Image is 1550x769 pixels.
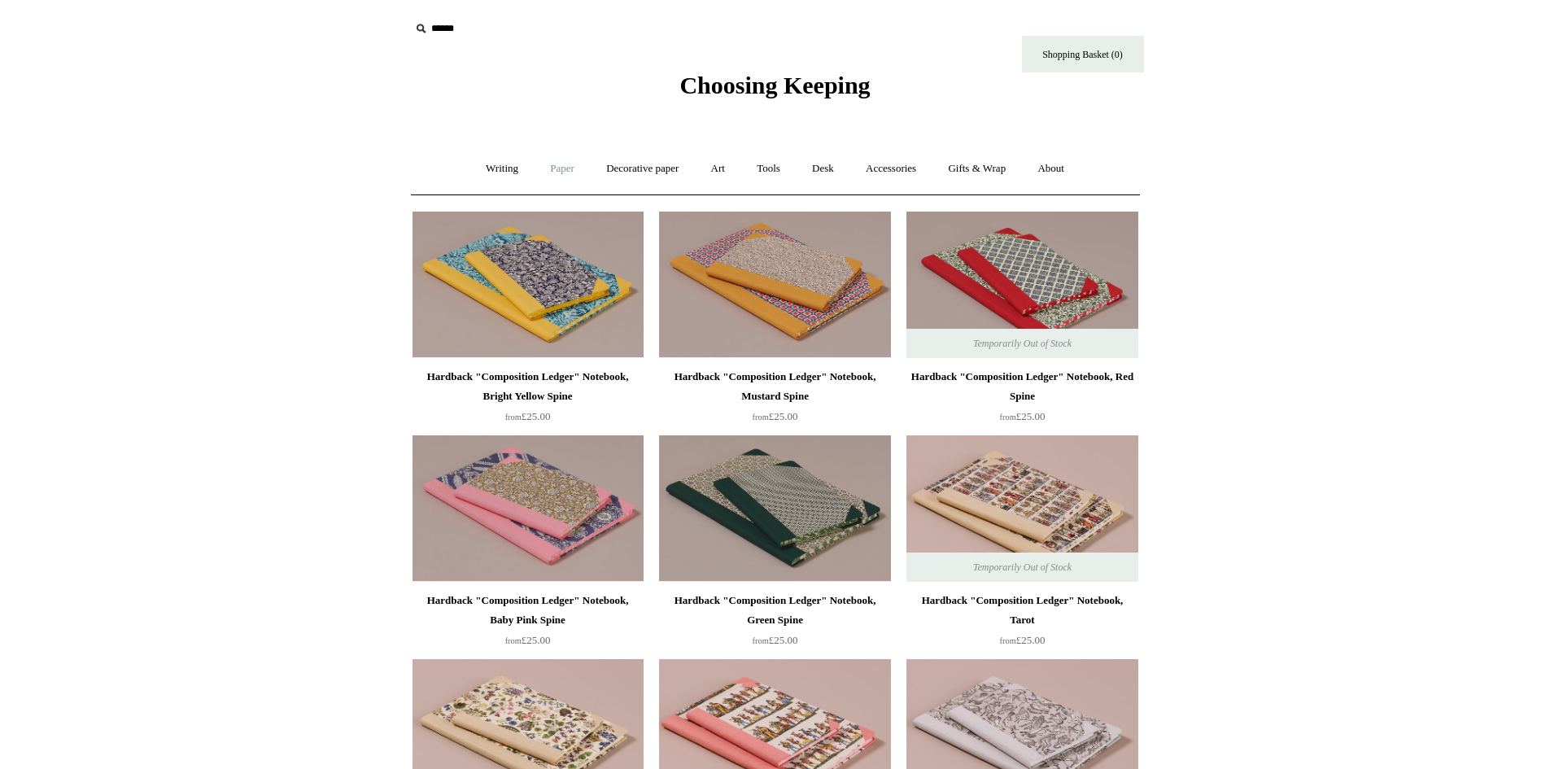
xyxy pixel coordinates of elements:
div: Hardback "Composition Ledger" Notebook, Red Spine [910,367,1133,406]
div: Hardback "Composition Ledger" Notebook, Baby Pink Spine [417,591,640,630]
a: About [1023,147,1079,190]
span: £25.00 [753,634,798,646]
span: £25.00 [1000,634,1046,646]
a: Shopping Basket (0) [1022,36,1144,72]
a: Art [696,147,740,190]
img: Hardback "Composition Ledger" Notebook, Mustard Spine [659,212,890,358]
span: £25.00 [505,410,551,422]
a: Hardback "Composition Ledger" Notebook, Bright Yellow Spine from£25.00 [413,367,644,434]
a: Choosing Keeping [679,85,870,96]
img: Hardback "Composition Ledger" Notebook, Tarot [906,435,1137,582]
img: Hardback "Composition Ledger" Notebook, Bright Yellow Spine [413,212,644,358]
a: Writing [471,147,533,190]
a: Hardback "Composition Ledger" Notebook, Baby Pink Spine Hardback "Composition Ledger" Notebook, B... [413,435,644,582]
div: Hardback "Composition Ledger" Notebook, Green Spine [663,591,886,630]
img: Hardback "Composition Ledger" Notebook, Baby Pink Spine [413,435,644,582]
a: Decorative paper [592,147,693,190]
span: £25.00 [753,410,798,422]
span: from [505,413,522,422]
a: Hardback "Composition Ledger" Notebook, Red Spine from£25.00 [906,367,1137,434]
a: Desk [797,147,849,190]
span: from [505,636,522,645]
span: £25.00 [505,634,551,646]
span: from [1000,636,1016,645]
span: from [1000,413,1016,422]
a: Hardback "Composition Ledger" Notebook, Tarot from£25.00 [906,591,1137,658]
a: Hardback "Composition Ledger" Notebook, Green Spine Hardback "Composition Ledger" Notebook, Green... [659,435,890,582]
div: Hardback "Composition Ledger" Notebook, Mustard Spine [663,367,886,406]
a: Paper [535,147,589,190]
div: Hardback "Composition Ledger" Notebook, Bright Yellow Spine [417,367,640,406]
img: Hardback "Composition Ledger" Notebook, Red Spine [906,212,1137,358]
a: Gifts & Wrap [933,147,1020,190]
a: Accessories [851,147,931,190]
a: Hardback "Composition Ledger" Notebook, Mustard Spine from£25.00 [659,367,890,434]
span: from [753,636,769,645]
a: Hardback "Composition Ledger" Notebook, Baby Pink Spine from£25.00 [413,591,644,658]
span: from [753,413,769,422]
div: Hardback "Composition Ledger" Notebook, Tarot [910,591,1133,630]
span: Choosing Keeping [679,72,870,98]
a: Hardback "Composition Ledger" Notebook, Mustard Spine Hardback "Composition Ledger" Notebook, Mus... [659,212,890,358]
a: Hardback "Composition Ledger" Notebook, Red Spine Hardback "Composition Ledger" Notebook, Red Spi... [906,212,1137,358]
span: Temporarily Out of Stock [957,553,1088,582]
a: Tools [742,147,795,190]
a: Hardback "Composition Ledger" Notebook, Tarot Hardback "Composition Ledger" Notebook, Tarot Tempo... [906,435,1137,582]
a: Hardback "Composition Ledger" Notebook, Bright Yellow Spine Hardback "Composition Ledger" Noteboo... [413,212,644,358]
span: Temporarily Out of Stock [957,329,1088,358]
img: Hardback "Composition Ledger" Notebook, Green Spine [659,435,890,582]
a: Hardback "Composition Ledger" Notebook, Green Spine from£25.00 [659,591,890,658]
span: £25.00 [1000,410,1046,422]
